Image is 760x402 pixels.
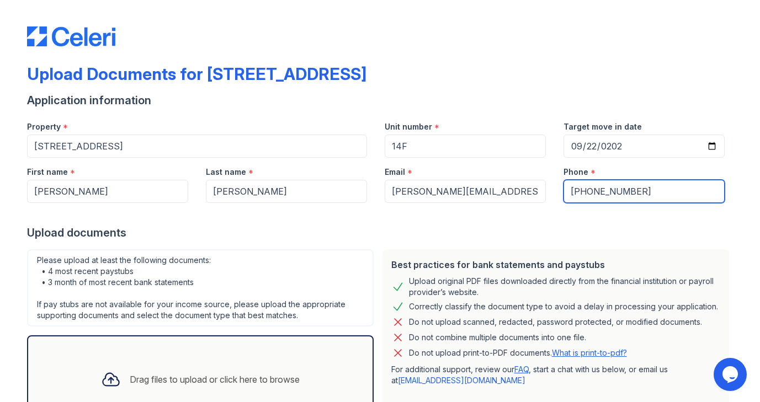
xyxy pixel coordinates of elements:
label: First name [27,167,68,178]
label: Property [27,121,61,132]
p: For additional support, review our , start a chat with us below, or email us at [391,364,720,386]
div: Do not upload scanned, redacted, password protected, or modified documents. [409,315,702,329]
div: Best practices for bank statements and paystubs [391,258,720,271]
img: CE_Logo_Blue-a8612792a0a2168367f1c8372b55b34899dd931a85d93a1a3d3e32e68fde9ad4.png [27,26,115,46]
label: Last name [206,167,246,178]
label: Target move in date [564,121,642,132]
a: [EMAIL_ADDRESS][DOMAIN_NAME] [398,376,525,385]
div: Correctly classify the document type to avoid a delay in processing your application. [409,300,718,313]
label: Email [385,167,405,178]
a: What is print-to-pdf? [552,348,627,357]
div: Upload original PDF files downloaded directly from the financial institution or payroll provider’... [409,276,720,298]
div: Please upload at least the following documents: • 4 most recent paystubs • 3 month of most recent... [27,249,374,326]
a: FAQ [514,365,529,374]
label: Phone [564,167,588,178]
div: Do not combine multiple documents into one file. [409,331,586,344]
p: Do not upload print-to-PDF documents. [409,347,627,358]
label: Unit number [385,121,432,132]
div: Drag files to upload or click here to browse [130,373,300,386]
div: Application information [27,93,734,108]
div: Upload documents [27,225,734,240]
iframe: chat widget [714,358,749,391]
div: Upload Documents for [STREET_ADDRESS] [27,64,366,84]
